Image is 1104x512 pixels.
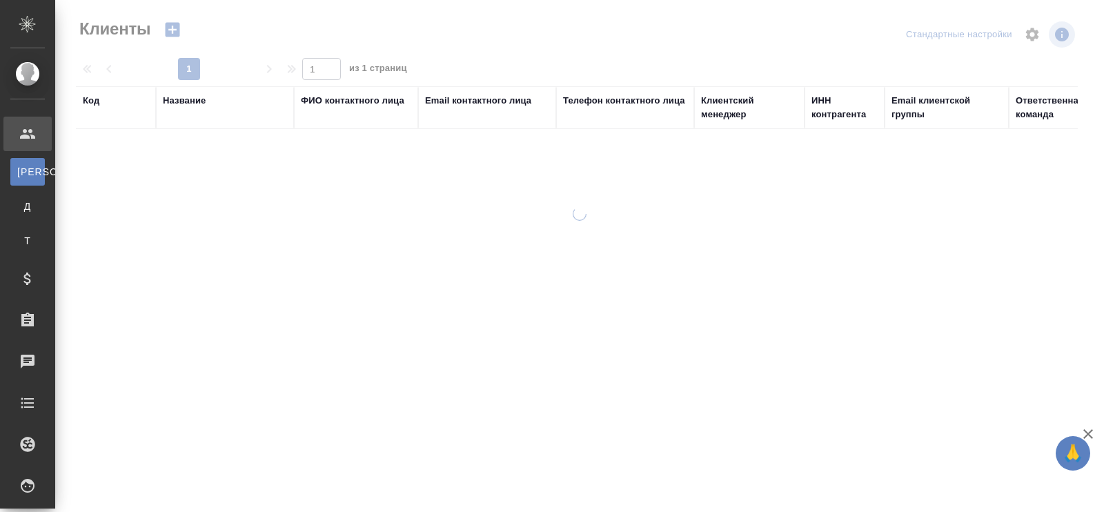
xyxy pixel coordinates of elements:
div: ФИО контактного лица [301,94,404,108]
div: Email клиентской группы [891,94,1002,121]
div: Email контактного лица [425,94,531,108]
div: Код [83,94,99,108]
div: Клиентский менеджер [701,94,798,121]
a: Д [10,193,45,220]
div: Название [163,94,206,108]
a: [PERSON_NAME] [10,158,45,186]
a: Т [10,227,45,255]
div: ИНН контрагента [811,94,878,121]
span: Д [17,199,38,213]
span: 🙏 [1061,439,1085,468]
div: Телефон контактного лица [563,94,685,108]
button: 🙏 [1056,436,1090,471]
span: Т [17,234,38,248]
span: [PERSON_NAME] [17,165,38,179]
